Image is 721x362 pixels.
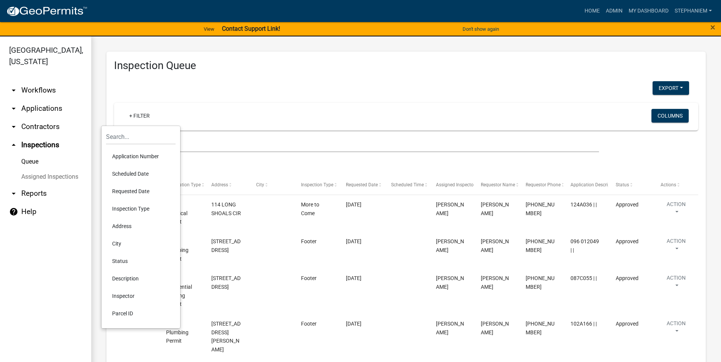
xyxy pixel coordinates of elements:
span: 115 S CAY DR [211,275,241,290]
i: arrow_drop_down [9,104,18,113]
span: Jay Johnston [436,321,464,335]
a: Admin [603,4,626,18]
datatable-header-cell: Requested Date [339,176,383,194]
a: My Dashboard [626,4,672,18]
span: Angela Waldroup [481,275,509,290]
span: Requestor Phone [526,182,561,187]
li: Inspection Type [106,200,176,217]
span: 706-485-2776 [526,321,555,335]
span: 01/06/2022 [346,275,361,281]
button: Action [661,200,692,219]
datatable-header-cell: Application Description [563,176,608,194]
span: Approved [616,238,639,244]
span: Application Type [166,182,201,187]
a: View [201,23,217,35]
i: arrow_drop_down [9,122,18,131]
span: 706-485-2776 [526,238,555,253]
button: Don't show again [460,23,502,35]
span: Application Description [570,182,618,187]
datatable-header-cell: Scheduled Time [383,176,428,194]
span: Approved [616,201,639,208]
span: 087C055 | | [570,275,597,281]
span: Footer [301,275,317,281]
span: More to Come [301,201,319,216]
datatable-header-cell: Status [608,176,653,194]
span: × [710,22,715,33]
li: Inspector [106,287,176,305]
span: Scheduled Time [391,182,424,187]
li: Application Number [106,148,176,165]
li: Status [106,252,176,270]
datatable-header-cell: Actions [653,176,698,194]
li: Scheduled Date [106,165,176,183]
datatable-header-cell: Inspection Type [294,176,339,194]
h3: Inspection Queue [114,59,698,72]
span: Requested Date [346,182,378,187]
span: 01/05/2022 [346,201,361,208]
span: 01/07/2022 [346,321,361,327]
span: 706-485-2776 [526,201,555,216]
li: Address [106,217,176,235]
datatable-header-cell: Application Type [159,176,204,194]
i: arrow_drop_up [9,140,18,150]
strong: Contact Support Link! [222,25,280,32]
span: Inspection Type [301,182,333,187]
li: City [106,235,176,252]
span: 114 LONG SHOALS CIR [211,201,241,216]
input: Search... [106,129,176,145]
input: Search for inspections [114,137,599,152]
i: arrow_drop_down [9,189,18,198]
span: Jay Johnston [436,238,464,253]
span: Footer [301,238,317,244]
span: Footer [301,321,317,327]
datatable-header-cell: Requestor Phone [518,176,563,194]
a: StephanieM [672,4,715,18]
span: Jay Johnston [436,275,464,290]
button: Columns [651,109,689,123]
button: Action [661,274,692,293]
span: Angela Waldroup [481,321,509,335]
button: Close [710,23,715,32]
span: 096 012049 | | [570,238,599,253]
span: Address [211,182,228,187]
i: help [9,207,18,216]
span: Actions [661,182,676,187]
button: Action [661,320,692,338]
datatable-header-cell: Assigned Inspector [429,176,474,194]
span: Assigned Inspector [436,182,475,187]
span: 102A166 | | [570,321,597,327]
span: Approved [616,275,639,281]
button: Action [661,237,692,256]
span: Test - Plumbing Permit [166,321,189,344]
span: Kenteria Williams [481,201,509,216]
span: 124A036 | | [570,201,597,208]
a: Home [582,4,603,18]
datatable-header-cell: Requestor Name [474,176,518,194]
span: 161 SAMMONS PKWY [211,321,241,353]
span: City [256,182,264,187]
span: Requestor Name [481,182,515,187]
i: arrow_drop_down [9,86,18,95]
li: Requested Date [106,183,176,200]
li: Description [106,270,176,287]
a: + Filter [123,109,156,123]
datatable-header-cell: Address [204,176,249,194]
datatable-header-cell: City [249,176,294,194]
span: Casey Mason [436,201,464,216]
span: 195 ALEXANDER LAKES DR [211,238,241,253]
span: Approved [616,321,639,327]
li: Parcel ID [106,305,176,322]
span: Status [616,182,629,187]
span: 706-485-2776 [526,275,555,290]
button: Export [653,81,689,95]
span: 01/05/2022 [346,238,361,244]
span: Angela Waldroup [481,238,509,253]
